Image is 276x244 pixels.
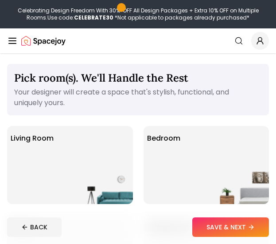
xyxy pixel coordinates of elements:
[7,217,62,237] button: BACK
[14,71,188,85] span: Pick room(s). We'll Handle the Rest
[113,14,249,21] span: *Not applicable to packages already purchased*
[11,133,54,144] p: Living Room
[76,169,133,204] img: Living Room
[14,87,262,108] p: Your designer will create a space that's stylish, functional, and uniquely yours.
[47,14,113,21] span: Use code:
[21,32,66,50] a: Spacejoy
[21,32,66,50] img: Spacejoy Logo
[192,217,269,237] button: SAVE & NEXT
[74,14,113,21] b: CELEBRATE30
[212,169,269,204] img: Bedroom
[4,7,272,21] div: Celebrating Design Freedom With 30% OFF All Design Packages + Extra 10% OFF on Multiple Rooms.
[7,28,269,53] nav: Global
[147,133,180,144] p: Bedroom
